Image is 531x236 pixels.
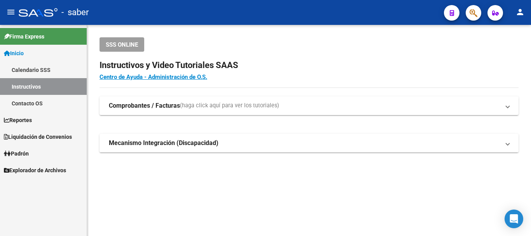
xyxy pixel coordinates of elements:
[109,139,218,147] strong: Mecanismo Integración (Discapacidad)
[4,133,72,141] span: Liquidación de Convenios
[109,101,180,110] strong: Comprobantes / Facturas
[4,149,29,158] span: Padrón
[61,4,89,21] span: - saber
[4,116,32,124] span: Reportes
[515,7,525,17] mat-icon: person
[100,58,519,73] h2: Instructivos y Video Tutoriales SAAS
[100,37,144,52] button: SSS ONLINE
[100,73,207,80] a: Centro de Ayuda - Administración de O.S.
[100,134,519,152] mat-expansion-panel-header: Mecanismo Integración (Discapacidad)
[100,96,519,115] mat-expansion-panel-header: Comprobantes / Facturas(haga click aquí para ver los tutoriales)
[6,7,16,17] mat-icon: menu
[4,49,24,58] span: Inicio
[180,101,279,110] span: (haga click aquí para ver los tutoriales)
[4,166,66,175] span: Explorador de Archivos
[4,32,44,41] span: Firma Express
[505,210,523,228] div: Open Intercom Messenger
[106,41,138,48] span: SSS ONLINE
